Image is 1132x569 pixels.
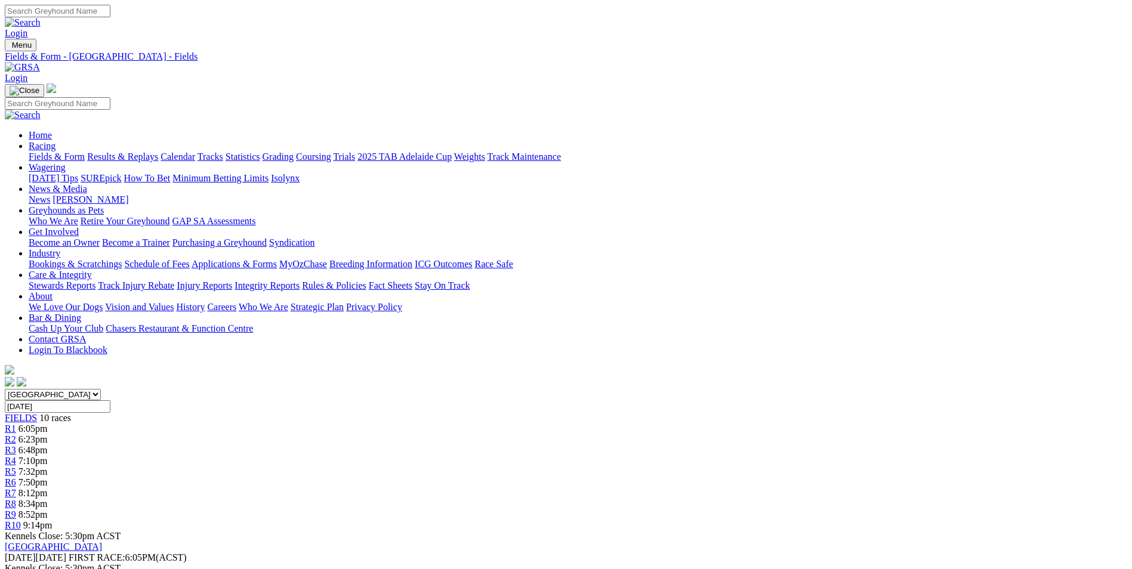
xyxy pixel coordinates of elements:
[105,302,174,312] a: Vision and Values
[239,302,288,312] a: Who We Are
[5,39,36,51] button: Toggle navigation
[5,365,14,375] img: logo-grsa-white.png
[29,141,55,151] a: Racing
[29,248,60,258] a: Industry
[5,509,16,519] span: R9
[263,151,294,162] a: Grading
[172,237,267,248] a: Purchasing a Greyhound
[415,280,470,290] a: Stay On Track
[106,323,253,333] a: Chasers Restaurant & Function Centre
[29,345,107,355] a: Login To Blackbook
[5,488,16,498] a: R7
[192,259,277,269] a: Applications & Forms
[18,423,48,434] span: 6:05pm
[5,466,16,477] a: R5
[5,520,21,530] a: R10
[18,466,48,477] span: 7:32pm
[29,270,92,280] a: Care & Integrity
[207,302,236,312] a: Careers
[369,280,412,290] a: Fact Sheets
[18,499,48,509] span: 8:34pm
[176,302,205,312] a: History
[5,445,16,455] a: R3
[29,205,104,215] a: Greyhounds as Pets
[161,151,195,162] a: Calendar
[226,151,260,162] a: Statistics
[5,62,40,73] img: GRSA
[29,151,1127,162] div: Racing
[69,552,187,562] span: 6:05PM(ACST)
[5,499,16,509] a: R8
[333,151,355,162] a: Trials
[29,162,66,172] a: Wagering
[5,413,37,423] a: FIELDS
[5,456,16,466] a: R4
[5,434,16,444] a: R2
[296,151,331,162] a: Coursing
[18,477,48,487] span: 7:50pm
[29,302,1127,313] div: About
[5,477,16,487] span: R6
[5,423,16,434] span: R1
[415,259,472,269] a: ICG Outcomes
[329,259,412,269] a: Breeding Information
[29,259,1127,270] div: Industry
[29,334,86,344] a: Contact GRSA
[5,552,36,562] span: [DATE]
[29,173,1127,184] div: Wagering
[357,151,452,162] a: 2025 TAB Adelaide Cup
[198,151,223,162] a: Tracks
[29,323,103,333] a: Cash Up Your Club
[5,73,27,83] a: Login
[454,151,485,162] a: Weights
[5,84,44,97] button: Toggle navigation
[81,173,121,183] a: SUREpick
[29,173,78,183] a: [DATE] Tips
[177,280,232,290] a: Injury Reports
[5,400,110,413] input: Select date
[488,151,561,162] a: Track Maintenance
[5,552,66,562] span: [DATE]
[47,84,56,93] img: logo-grsa-white.png
[279,259,327,269] a: MyOzChase
[5,28,27,38] a: Login
[10,86,39,95] img: Close
[17,377,26,386] img: twitter.svg
[29,313,81,323] a: Bar & Dining
[18,456,48,466] span: 7:10pm
[18,509,48,519] span: 8:52pm
[5,51,1127,62] a: Fields & Form - [GEOGRAPHIC_DATA] - Fields
[235,280,300,290] a: Integrity Reports
[18,488,48,498] span: 8:12pm
[269,237,314,248] a: Syndication
[29,130,52,140] a: Home
[291,302,344,312] a: Strategic Plan
[474,259,513,269] a: Race Safe
[172,173,269,183] a: Minimum Betting Limits
[39,413,71,423] span: 10 races
[18,445,48,455] span: 6:48pm
[23,520,53,530] span: 9:14pm
[29,280,95,290] a: Stewards Reports
[102,237,170,248] a: Become a Trainer
[29,194,1127,205] div: News & Media
[124,173,171,183] a: How To Bet
[53,194,128,205] a: [PERSON_NAME]
[29,151,85,162] a: Fields & Form
[5,97,110,110] input: Search
[5,110,41,120] img: Search
[172,216,256,226] a: GAP SA Assessments
[5,17,41,28] img: Search
[346,302,402,312] a: Privacy Policy
[29,237,100,248] a: Become an Owner
[87,151,158,162] a: Results & Replays
[98,280,174,290] a: Track Injury Rebate
[29,259,122,269] a: Bookings & Scratchings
